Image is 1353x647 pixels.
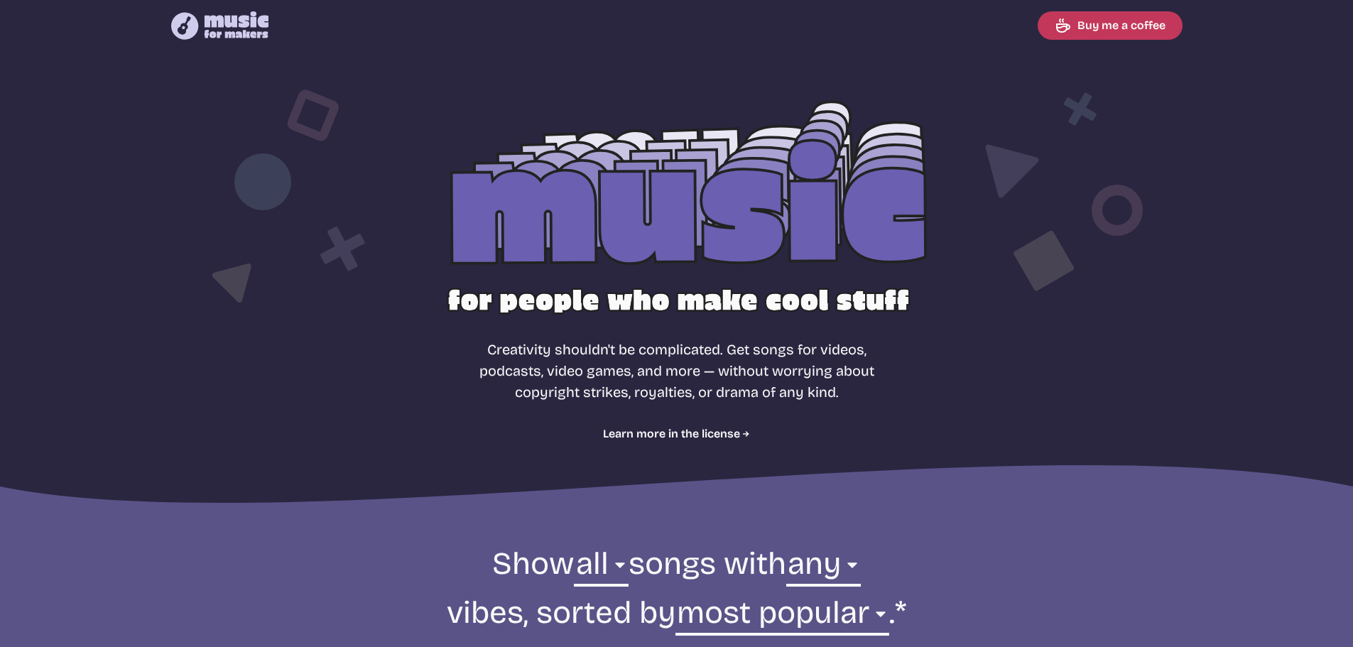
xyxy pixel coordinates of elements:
[786,543,861,592] select: vibe
[603,425,750,442] a: Learn more in the license
[675,592,889,641] select: sorting
[1038,11,1183,40] a: Buy me a coffee
[472,339,881,403] p: Creativity shouldn't be complicated. Get songs for videos, podcasts, video games, and more — with...
[574,543,628,592] select: genre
